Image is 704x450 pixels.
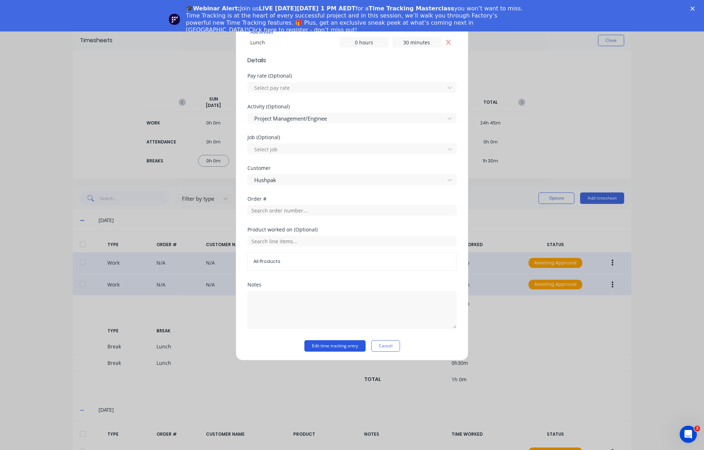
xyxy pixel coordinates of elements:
[247,73,457,78] div: Pay rate (Optional)
[690,6,698,11] div: Close
[186,5,240,12] b: 🎓Webinar Alert:
[247,227,457,232] div: Product worked on (Optional)
[247,196,457,201] div: Order #
[304,340,366,352] button: Edit time tracking entry
[250,39,339,46] div: Lunch
[186,5,524,34] div: Join us for a you won’t want to miss. Time Tracking is at the heart of every successful project a...
[247,205,457,216] input: Search order number...
[247,236,457,246] input: Search line items...
[443,37,454,48] button: Remove Lunch
[247,135,457,140] div: Job (Optional)
[247,104,457,109] div: Activity (Optional)
[259,5,356,12] b: LIVE [DATE][DATE] 1 PM AEDT
[247,282,457,287] div: Notes
[371,340,400,352] button: Cancel
[247,56,457,65] span: Details
[249,26,357,33] a: Click here to register - don’t miss out!
[694,426,700,431] span: 3
[339,37,389,48] input: 0
[169,14,180,25] img: Profile image for Team
[680,426,697,443] iframe: Intercom live chat
[250,28,454,37] div: Add breaks
[369,5,454,12] b: Time Tracking Masterclass
[392,37,441,48] input: 0
[247,166,457,171] div: Customer
[254,258,450,265] span: All Products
